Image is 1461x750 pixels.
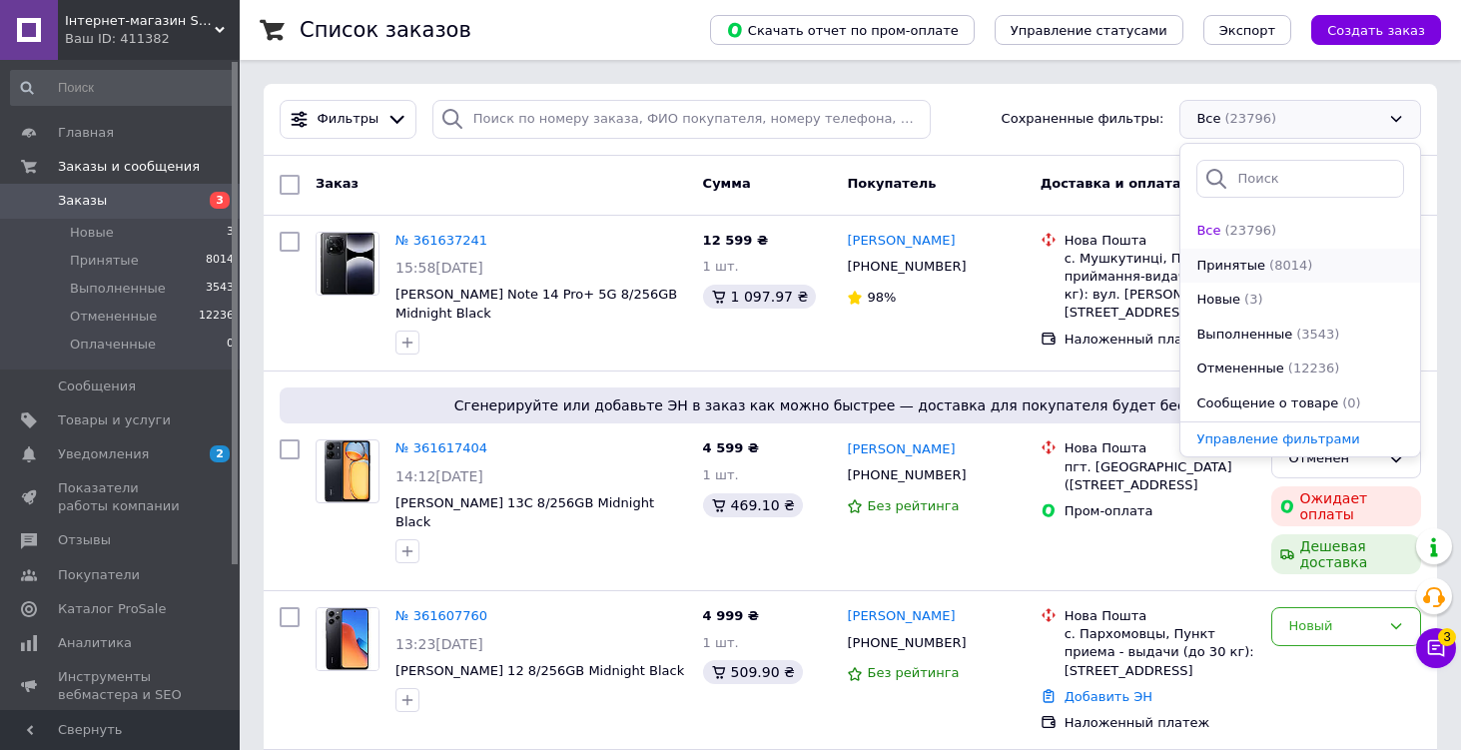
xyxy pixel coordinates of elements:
[1196,360,1283,378] span: Отмененные
[1065,331,1256,349] div: Наложенный платеж
[710,15,975,45] button: Скачать отчет по пром-оплате
[1416,628,1456,668] button: Чат с покупателем3
[10,70,236,106] input: Поиск
[395,440,487,455] a: № 361617404
[316,232,379,296] a: Фото товару
[58,566,140,584] span: Покупатели
[703,608,759,623] span: 4 999 ₴
[1011,23,1167,38] span: Управление статусами
[847,440,955,459] a: [PERSON_NAME]
[1196,160,1404,199] input: Поиск
[58,124,114,142] span: Главная
[65,30,240,48] div: Ваш ID: 411382
[1438,628,1456,646] span: 3
[1288,448,1380,469] div: Отменен
[395,636,483,652] span: 13:23[DATE]
[847,232,955,251] a: [PERSON_NAME]
[210,192,230,209] span: 3
[58,377,136,395] span: Сообщения
[847,607,955,626] a: [PERSON_NAME]
[432,100,931,139] input: Поиск по номеру заказа, ФИО покупателя, номеру телефона, Email, номеру накладной
[316,607,379,671] a: Фото товару
[1288,361,1340,375] span: (12236)
[703,467,739,482] span: 1 шт.
[1002,110,1164,129] span: Сохраненные фильтры:
[395,495,654,529] a: [PERSON_NAME] 13C 8/256GB Midnight Black
[703,635,739,650] span: 1 шт.
[395,468,483,484] span: 14:12[DATE]
[847,176,936,191] span: Покупатель
[1244,292,1262,307] span: (3)
[1269,258,1312,273] span: (8014)
[58,411,171,429] span: Товары и услуги
[316,439,379,503] a: Фото товару
[1065,250,1256,323] div: с. Мушкутинці, Пункт приймання-видачі (до 30 кг): вул. [PERSON_NAME][STREET_ADDRESS]
[1196,326,1292,345] span: Выполненные
[1196,222,1220,241] span: Все
[58,634,132,652] span: Аналитика
[1196,291,1240,310] span: Новые
[1219,23,1275,38] span: Экспорт
[1203,15,1291,45] button: Экспорт
[288,395,1413,415] span: Сгенерируйте или добавьте ЭН в заказ как можно быстрее — доставка для покупателя будет бесплатной
[1065,458,1256,494] div: пгт. [GEOGRAPHIC_DATA] ([STREET_ADDRESS]
[58,192,107,210] span: Заказы
[1196,394,1338,413] span: Сообщение о товаре
[65,12,215,30] span: Інтернет-магазин SMUZI MARKET – доставка по Україні. Оформляйте замовлення онлайн 24/7
[1311,15,1441,45] button: Создать заказ
[395,260,483,276] span: 15:58[DATE]
[703,176,751,191] span: Сумма
[703,440,759,455] span: 4 599 ₴
[1225,223,1277,238] span: (23796)
[58,531,111,549] span: Отзывы
[395,663,684,678] a: [PERSON_NAME] 12 8/256GB Midnight Black
[1196,257,1265,276] span: Принятые
[58,158,200,176] span: Заказы и сообщения
[847,259,966,274] span: [PHONE_NUMBER]
[395,233,487,248] a: № 361637241
[703,259,739,274] span: 1 шт.
[703,493,803,517] div: 469.10 ₴
[70,280,166,298] span: Выполненные
[1271,534,1421,574] div: Дешевая доставка
[70,224,114,242] span: Новые
[300,18,471,42] h1: Список заказов
[325,440,371,502] img: Фото товару
[395,608,487,623] a: № 361607760
[1041,176,1181,191] span: Доставка и оплата
[227,336,234,354] span: 0
[1288,616,1380,637] div: Новый
[318,110,379,129] span: Фильтры
[1065,625,1256,680] div: с. Пархомовцы, Пункт приема - выдачи (до 30 кг): [STREET_ADDRESS]
[227,224,234,242] span: 3
[317,233,378,295] img: Фото товару
[1327,23,1425,38] span: Создать заказ
[867,498,959,513] span: Без рейтинга
[1065,502,1256,520] div: Пром-оплата
[58,668,185,704] span: Инструменты вебмастера и SEO
[847,467,966,482] span: [PHONE_NUMBER]
[867,665,959,680] span: Без рейтинга
[1065,439,1256,457] div: Нова Пошта
[70,336,156,354] span: Оплаченные
[210,445,230,462] span: 2
[70,308,157,326] span: Отмененные
[1271,486,1421,526] div: Ожидает оплаты
[395,287,677,321] a: [PERSON_NAME] Note 14 Pro+ 5G 8/256GB Midnight Black
[58,445,149,463] span: Уведомления
[1291,22,1441,37] a: Создать заказ
[867,290,896,305] span: 98%
[1296,327,1339,342] span: (3543)
[1065,232,1256,250] div: Нова Пошта
[703,233,768,248] span: 12 599 ₴
[847,635,966,650] span: [PHONE_NUMBER]
[1196,431,1359,446] span: Управление фильтрами
[317,608,378,670] img: Фото товару
[1065,607,1256,625] div: Нова Пошта
[703,285,817,309] div: 1 097.97 ₴
[726,21,959,39] span: Скачать отчет по пром-оплате
[316,176,359,191] span: Заказ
